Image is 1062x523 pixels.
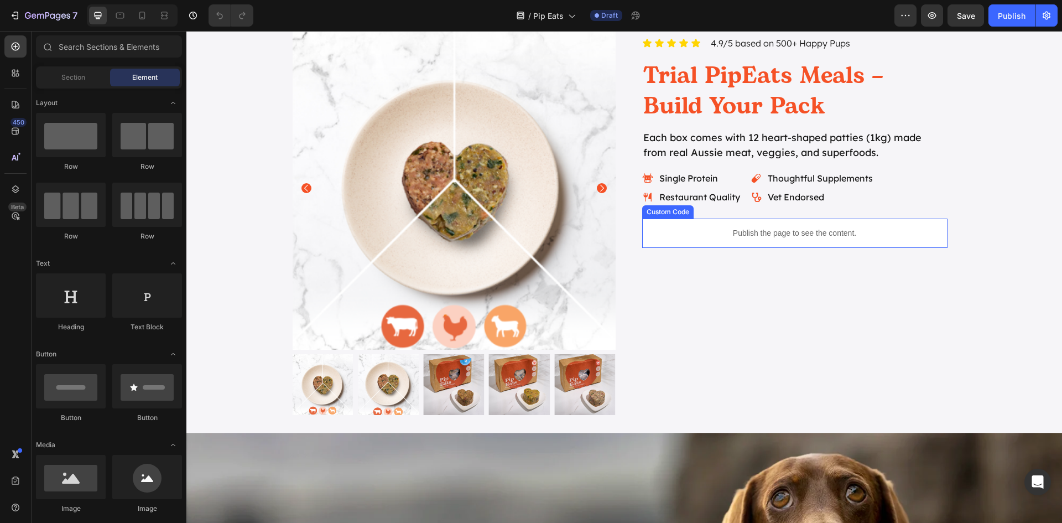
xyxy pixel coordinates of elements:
[36,349,56,359] span: Button
[36,35,182,58] input: Search Sections & Elements
[36,162,106,172] div: Row
[164,255,182,272] span: Toggle open
[410,152,420,162] button: Carousel Next Arrow
[8,203,27,211] div: Beta
[524,6,664,19] p: 4.9/5 based on 500+ Happy Pups
[61,73,85,82] span: Section
[164,345,182,363] span: Toggle open
[473,141,554,154] p: Single Protein
[948,4,984,27] button: Save
[998,10,1025,22] div: Publish
[186,31,1062,523] iframe: Design area
[601,11,618,20] span: Draft
[36,440,55,450] span: Media
[457,99,760,129] p: Each box comes with 12 heart-shaped patties (1kg) made from real Aussie meat, veggies, and superf...
[456,196,761,208] p: Publish the page to see the content.
[11,118,27,127] div: 450
[132,73,158,82] span: Element
[112,413,182,423] div: Button
[528,10,531,22] span: /
[36,413,106,423] div: Button
[473,159,554,173] p: Restaurant Quality
[112,504,182,514] div: Image
[957,11,975,20] span: Save
[533,10,564,22] span: Pip Eats
[164,94,182,112] span: Toggle open
[36,504,106,514] div: Image
[112,322,182,332] div: Text Block
[112,162,182,172] div: Row
[458,176,505,186] div: Custom Code
[36,231,106,241] div: Row
[36,258,50,268] span: Text
[1024,469,1051,495] div: Open Intercom Messenger
[36,98,58,108] span: Layout
[209,4,253,27] div: Undo/Redo
[988,4,1035,27] button: Publish
[112,231,182,241] div: Row
[72,9,77,22] p: 7
[36,322,106,332] div: Heading
[581,141,686,154] p: Thoughtful Supplements
[4,4,82,27] button: 7
[581,159,686,173] p: Vet Endorsed
[456,29,761,91] h2: Trial PipEats Meals – Build Your Pack
[164,436,182,454] span: Toggle open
